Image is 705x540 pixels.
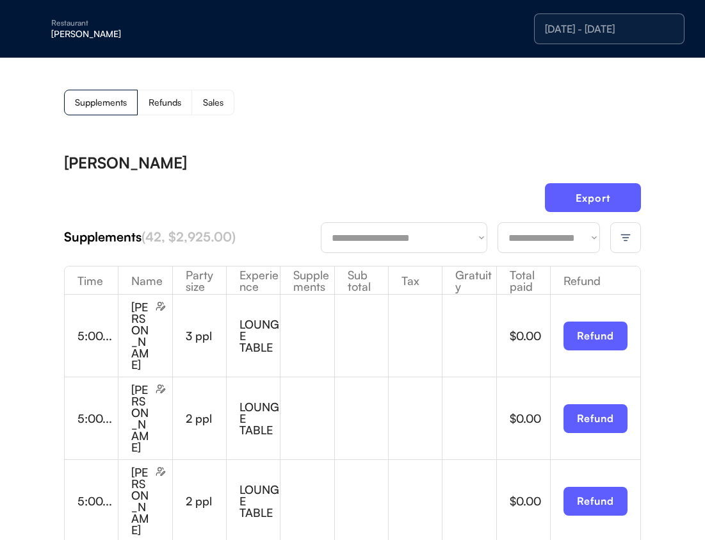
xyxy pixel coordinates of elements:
div: LOUNGE TABLE [239,484,280,518]
div: Supplements [64,228,321,246]
div: [PERSON_NAME] [51,29,213,38]
img: users-edit.svg [156,301,166,311]
div: 5:00... [77,495,118,507]
button: Refund [563,487,628,516]
div: Experience [227,269,280,292]
div: Supplements [280,269,334,292]
div: Name [118,275,172,286]
div: Tax [389,275,442,286]
div: [DATE] - [DATE] [545,24,674,34]
div: 2 ppl [186,413,226,424]
div: Sales [203,98,223,107]
div: $0.00 [510,413,550,424]
div: Refund [551,275,640,286]
div: 2 ppl [186,495,226,507]
button: Refund [563,404,628,433]
div: [PERSON_NAME] [64,155,187,170]
div: $0.00 [510,495,550,507]
div: Refunds [149,98,181,107]
div: Supplements [75,98,127,107]
div: $0.00 [510,330,550,341]
img: users-edit.svg [156,384,166,394]
div: Total paid [497,269,550,292]
div: LOUNGE TABLE [239,318,280,353]
img: users-edit.svg [156,466,166,477]
div: Time [65,275,118,286]
div: [PERSON_NAME] [131,466,152,536]
div: LOUNGE TABLE [239,401,280,436]
div: [PERSON_NAME] [131,384,152,453]
div: Sub total [335,269,388,292]
button: Export [545,183,641,212]
div: 5:00... [77,330,118,341]
img: yH5BAEAAAAALAAAAAABAAEAAAIBRAA7 [26,19,46,39]
button: Refund [563,322,628,350]
div: 3 ppl [186,330,226,341]
img: filter-lines.svg [620,232,631,243]
div: Gratuity [442,269,496,292]
font: (42, $2,925.00) [142,229,236,245]
div: 5:00... [77,413,118,424]
div: [PERSON_NAME] [131,301,152,370]
div: Party size [173,269,226,292]
div: Restaurant [51,19,213,27]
